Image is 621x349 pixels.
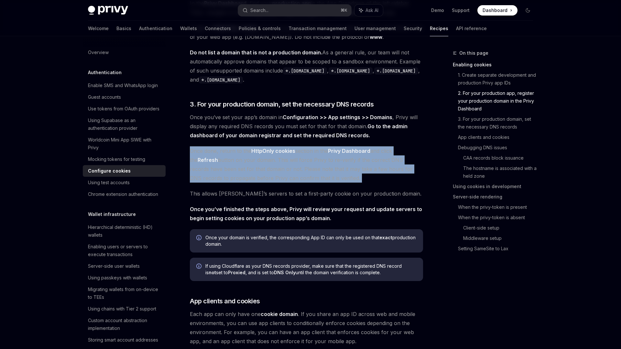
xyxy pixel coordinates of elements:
[116,21,131,36] a: Basics
[341,8,347,13] span: ⌘ K
[198,157,218,163] strong: Refresh
[463,153,538,163] a: CAA records block issuance
[88,243,162,258] div: Enabling users or servers to execute transactions
[88,179,130,186] div: Using test accounts
[463,223,538,233] a: Client-side setup
[190,100,374,109] span: 3. For your production domain, set the necessary DNS records
[379,235,392,240] strong: exact
[88,117,162,132] div: Using Supabase as an authentication provider
[190,146,423,183] span: Once done, return to the section in the and click the button on your domain. This will force Priv...
[88,167,131,175] div: Configure cookies
[83,177,166,188] a: Using test accounts
[88,49,109,56] div: Overview
[329,67,373,74] code: *.[DOMAIN_NAME]
[88,6,128,15] img: dark logo
[458,114,538,132] a: 3. For your production domain, set the necessary DNS records
[283,67,327,74] code: *.[DOMAIN_NAME]
[205,263,417,276] span: If using Cloudflare as your DNS records provider, make sure that the registered DNS record is set...
[88,336,158,344] div: Storing smart account addresses
[83,260,166,272] a: Server-side user wallets
[458,70,538,88] a: 1. Create separate development and production Privy app IDs
[458,243,538,254] a: Setting SameSite to Lax
[83,272,166,284] a: Using passkeys with wallets
[83,103,166,115] a: Use tokens from OAuth providers
[83,188,166,200] a: Chrome extension authentication
[88,274,147,282] div: Using passkeys with wallets
[83,115,166,134] a: Using Supabase as an authentication provider
[250,6,268,14] div: Search...
[83,315,166,334] a: Custom account abstraction implementation
[453,60,538,70] a: Enabling cookies
[453,192,538,202] a: Server-side rendering
[83,221,166,241] a: Hierarchical deterministic (HD) wallets
[196,235,203,242] svg: Info
[205,21,231,36] a: Connectors
[458,142,538,153] a: Debugging DNS issues
[88,136,162,152] div: Worldcoin Mini App SIWE with Privy
[88,262,140,270] div: Server-side user wallets
[463,163,538,181] a: The hostname is associated with a held zone
[430,21,448,36] a: Recipes
[190,48,423,84] span: As a general rule, our team will not automatically approve domains that appear to be scoped to a ...
[261,311,298,317] strong: cookie domain
[190,310,423,346] span: Each app can only have one . If you share an app ID across web and mobile environments, you can u...
[404,21,422,36] a: Security
[523,5,533,16] button: Toggle dark mode
[83,134,166,153] a: Worldcoin Mini App SIWE with Privy
[83,334,166,346] a: Storing smart account addresses
[88,317,162,332] div: Custom account abstraction implementation
[83,47,166,58] a: Overview
[452,7,470,14] a: Support
[483,7,507,14] span: Dashboard
[239,21,281,36] a: Policies & controls
[190,189,423,198] span: This allows [PERSON_NAME]’s servers to set a first-party cookie on your production domain.
[458,88,538,114] a: 2. For your production app, register your production domain in the Privy Dashboard
[83,153,166,165] a: Mocking tokens for testing
[190,113,423,140] span: Once you’ve set your app’s domain in , Privy will display any required DNS records you must set f...
[83,241,166,260] a: Enabling users or servers to execute transactions
[365,7,378,14] span: Ask AI
[83,80,166,91] a: Enable SMS and WhatsApp login
[370,34,382,40] a: www
[196,264,203,270] svg: Info
[458,212,538,223] a: When the privy-token is absent
[83,303,166,315] a: Using chains with Tier 2 support
[88,305,156,313] div: Using chains with Tier 2 support
[83,284,166,303] a: Migrating wallets from on-device to TEEs
[180,21,197,36] a: Wallets
[431,7,444,14] a: Demo
[477,5,517,16] a: Dashboard
[190,206,422,221] strong: Once you’ve finished the steps above, Privy will review your request and update servers to begin ...
[283,114,392,120] strong: Configuration >> App settings >> Domains
[88,82,158,89] div: Enable SMS and WhatsApp login
[274,270,296,275] strong: DNS Only
[209,270,216,275] strong: not
[88,286,162,301] div: Migrating wallets from on-device to TEEs
[88,93,121,101] div: Guest accounts
[88,223,162,239] div: Hierarchical deterministic (HD) wallets
[459,49,488,57] span: On this page
[354,5,383,16] button: Ask AI
[190,49,322,56] strong: Do not list a domain that is not a production domain.
[238,5,351,16] button: Search...⌘K
[458,132,538,142] a: App clients and cookies
[83,165,166,177] a: Configure cookies
[463,233,538,243] a: Middleware setup
[88,21,109,36] a: Welcome
[88,105,159,113] div: Use tokens from OAuth providers
[374,67,418,74] code: *.[DOMAIN_NAME]
[354,21,396,36] a: User management
[456,21,487,36] a: API reference
[251,148,295,154] strong: HttpOnly cookies
[328,148,370,154] strong: Privy Dashboard
[199,76,243,84] code: *.[DOMAIN_NAME]
[458,202,538,212] a: When the privy-token is present
[139,21,172,36] a: Authentication
[190,297,260,306] span: App clients and cookies
[289,21,347,36] a: Transaction management
[228,270,245,275] strong: Proxied
[88,155,145,163] div: Mocking tokens for testing
[88,69,122,76] h5: Authentication
[88,190,158,198] div: Chrome extension authentication
[88,210,136,218] h5: Wallet infrastructure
